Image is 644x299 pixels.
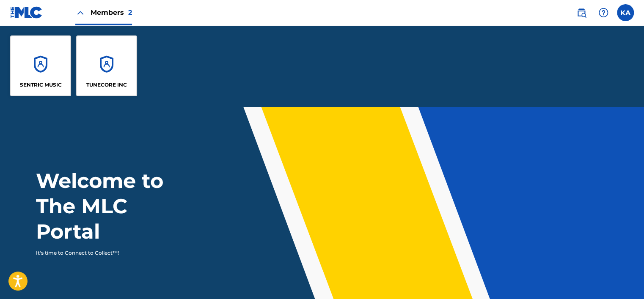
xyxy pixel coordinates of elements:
[617,4,634,21] div: User Menu
[75,8,85,18] img: Close
[36,168,194,244] h1: Welcome to The MLC Portal
[36,249,183,257] p: It's time to Connect to Collect™!
[573,4,590,21] a: Public Search
[598,8,608,18] img: help
[91,8,132,17] span: Members
[10,6,43,19] img: MLC Logo
[128,8,132,16] span: 2
[595,4,612,21] div: Help
[20,81,62,89] p: SENTRIC MUSIC
[576,8,586,18] img: search
[10,35,71,96] a: AccountsSENTRIC MUSIC
[76,35,137,96] a: AccountsTUNECORE INC
[86,81,127,89] p: TUNECORE INC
